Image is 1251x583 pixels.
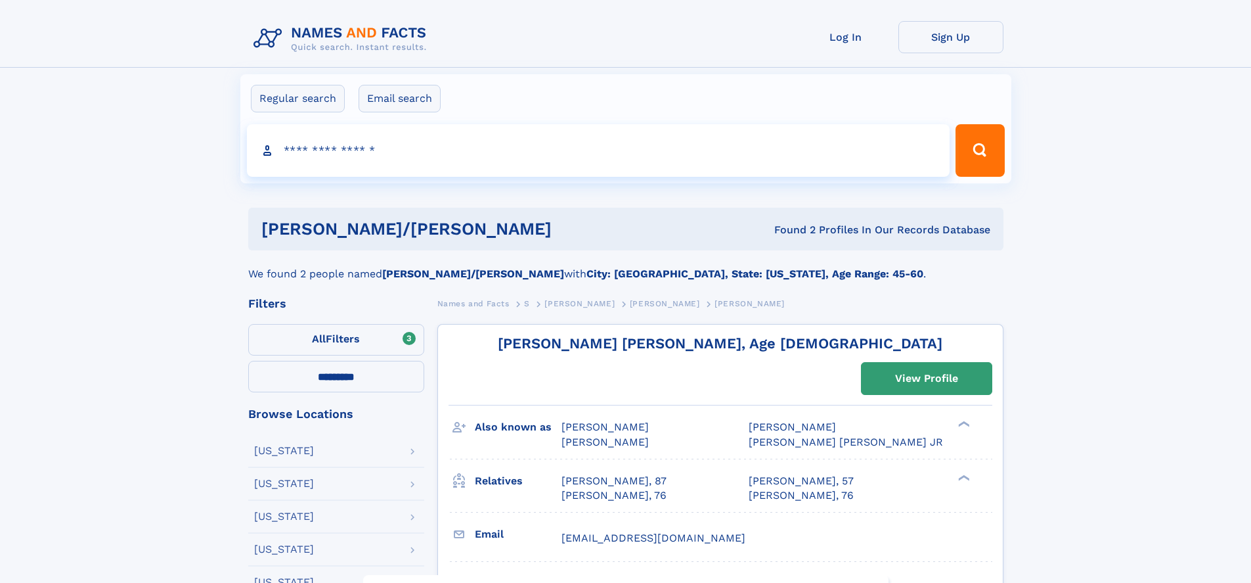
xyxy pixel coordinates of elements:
span: [PERSON_NAME] [714,299,785,308]
span: [PERSON_NAME] [630,299,700,308]
a: [PERSON_NAME] [PERSON_NAME], Age [DEMOGRAPHIC_DATA] [498,335,942,352]
h1: [PERSON_NAME]/[PERSON_NAME] [261,221,663,237]
a: [PERSON_NAME], 76 [561,488,667,503]
h3: Email [475,523,561,546]
label: Email search [359,85,441,112]
a: Names and Facts [437,295,510,312]
div: Filters [248,298,424,310]
a: View Profile [862,363,992,394]
span: S [524,299,530,308]
div: Browse Locations [248,408,424,420]
b: [PERSON_NAME]/[PERSON_NAME] [382,268,564,280]
label: Filters [248,324,424,356]
a: Log In [793,21,898,53]
div: We found 2 people named with . [248,250,1003,282]
button: Search Button [955,124,1004,177]
span: All [312,333,326,345]
b: City: [GEOGRAPHIC_DATA], State: [US_STATE], Age Range: 45-60 [586,268,923,280]
div: [US_STATE] [254,446,314,456]
a: Sign Up [898,21,1003,53]
input: search input [247,124,950,177]
span: [PERSON_NAME] [544,299,615,308]
a: [PERSON_NAME], 57 [749,474,854,488]
span: [PERSON_NAME] [561,436,649,448]
label: Regular search [251,85,345,112]
div: [US_STATE] [254,478,314,489]
div: [US_STATE] [254,511,314,522]
span: [PERSON_NAME] [PERSON_NAME] JR [749,436,943,448]
a: [PERSON_NAME] [630,295,700,312]
div: ❯ [955,420,971,429]
a: [PERSON_NAME] [544,295,615,312]
div: ❯ [955,473,971,482]
span: [PERSON_NAME] [749,421,836,433]
a: S [524,295,530,312]
a: [PERSON_NAME], 76 [749,488,854,503]
div: [US_STATE] [254,544,314,555]
img: Logo Names and Facts [248,21,437,57]
h3: Relatives [475,470,561,492]
span: [PERSON_NAME] [561,421,649,433]
div: Found 2 Profiles In Our Records Database [663,223,990,237]
h3: Also known as [475,416,561,438]
div: View Profile [895,363,958,394]
span: [EMAIL_ADDRESS][DOMAIN_NAME] [561,532,745,544]
a: [PERSON_NAME], 87 [561,474,667,488]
